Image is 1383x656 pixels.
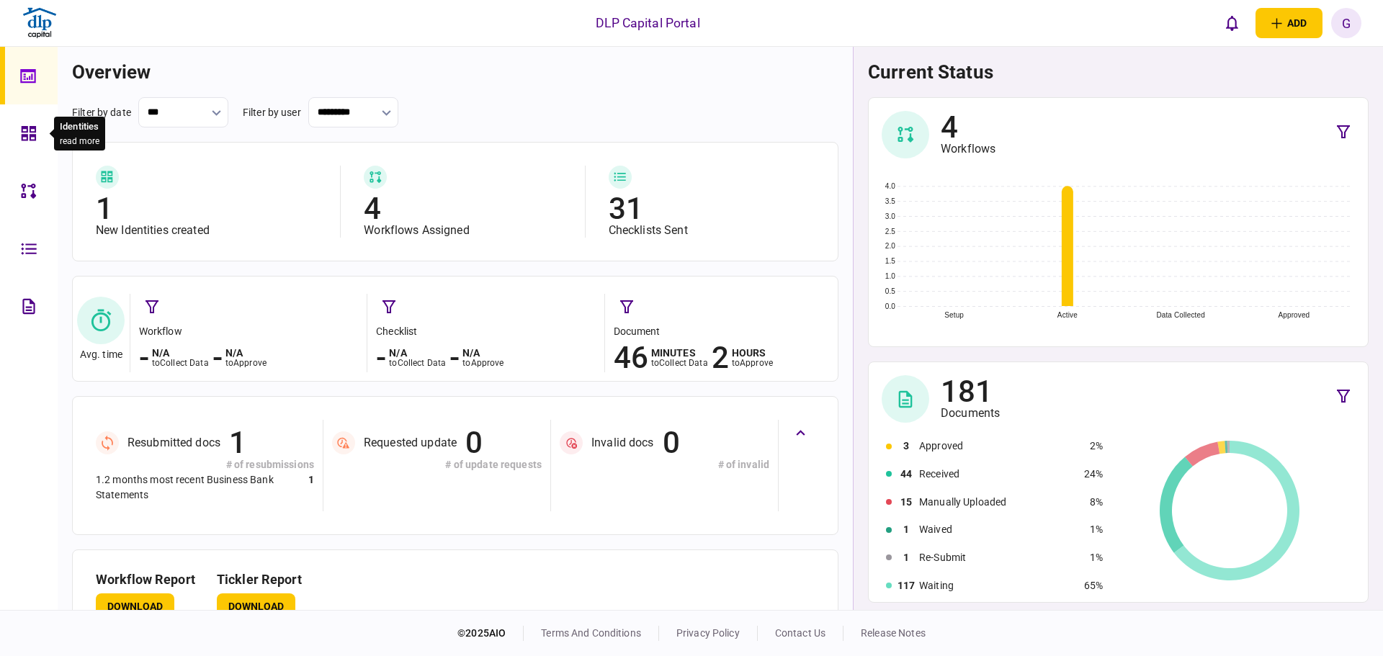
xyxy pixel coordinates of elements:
text: 3.0 [885,212,896,220]
text: 4.0 [885,182,896,190]
a: release notes [861,627,926,639]
div: 15 [895,495,918,510]
div: to [732,358,773,368]
div: to [651,358,708,368]
img: client company logo [22,5,58,41]
div: 181 [941,377,1000,406]
div: minutes [651,348,708,358]
button: Download [96,593,174,619]
div: n/a [462,348,503,358]
text: 1.5 [885,257,896,265]
text: 2.0 [885,242,896,250]
div: 31 [609,194,815,223]
div: n/a [152,348,209,358]
div: filter by date [72,105,131,120]
div: 46 [614,343,648,372]
div: Identities [60,120,99,134]
h3: Tickler Report [217,573,302,586]
div: Documents [941,406,1000,421]
div: - [139,343,149,372]
div: 4 [941,113,995,142]
text: 3.5 [885,197,896,205]
div: - [449,343,460,372]
text: 2.5 [885,228,896,235]
div: 2% [1084,439,1103,454]
div: 1% [1084,550,1103,565]
span: approve [740,358,773,368]
text: Approved [1278,311,1310,319]
div: hours [732,348,773,358]
div: - [376,343,386,372]
span: approve [233,358,267,368]
div: n/a [225,348,267,358]
div: # of resubmissions [96,457,314,472]
text: Setup [944,311,964,319]
div: Workflows Assigned [364,223,570,238]
div: 8% [1084,495,1103,510]
div: # of invalid [560,457,769,472]
div: Manually Uploaded [919,495,1078,510]
div: 1% [1084,522,1103,537]
div: Requested update [364,436,457,450]
div: 1 [895,522,918,537]
div: 1 . 2 months most recent Business Bank Statements [96,472,308,503]
div: Received [919,467,1078,482]
div: DLP Capital Portal [596,14,699,32]
div: 24% [1084,467,1103,482]
div: 1 [308,472,314,503]
div: 3 [895,439,918,454]
div: 65% [1084,578,1103,593]
div: New Identities created [96,223,326,238]
div: Re-Submit [919,550,1078,565]
a: contact us [775,627,825,639]
div: to [225,358,267,368]
div: 2 [712,343,729,372]
div: 4 [364,194,570,223]
div: 1 [229,428,246,457]
button: read more [60,136,99,146]
h1: overview [72,61,838,83]
a: privacy policy [676,627,740,639]
div: 117 [895,578,918,593]
button: open adding identity options [1256,8,1322,38]
div: 0 [663,428,680,457]
div: Workflows [941,142,995,156]
div: n/a [389,348,446,358]
div: # of update requests [332,457,542,472]
div: filter by user [243,105,301,120]
div: Waived [919,522,1078,537]
text: Active [1057,311,1078,319]
div: Avg. time [80,349,122,361]
span: approve [471,358,504,368]
button: G [1331,8,1361,38]
h3: workflow report [96,573,195,586]
div: © 2025 AIO [457,626,524,641]
a: terms and conditions [541,627,641,639]
div: to [152,358,209,368]
button: Download [217,593,295,619]
button: open notifications list [1217,8,1247,38]
div: - [212,343,223,372]
div: Resubmitted docs [127,436,220,450]
text: Data Collected [1156,311,1204,319]
div: Waiting [919,578,1078,593]
div: document [614,324,834,339]
span: collect data [398,358,447,368]
div: 44 [895,467,918,482]
span: collect data [659,358,708,368]
div: 1 [895,550,918,565]
div: Invalid docs [591,436,654,450]
div: workflow [139,324,359,339]
div: Approved [919,439,1078,454]
div: to [462,358,503,368]
span: collect data [160,358,209,368]
div: 1 [96,194,326,223]
text: 0.5 [885,287,896,295]
div: Checklists Sent [609,223,815,238]
text: 0.0 [885,302,896,310]
div: to [389,358,446,368]
h1: current status [868,61,1369,83]
div: 0 [465,428,483,457]
text: 1.0 [885,272,896,280]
